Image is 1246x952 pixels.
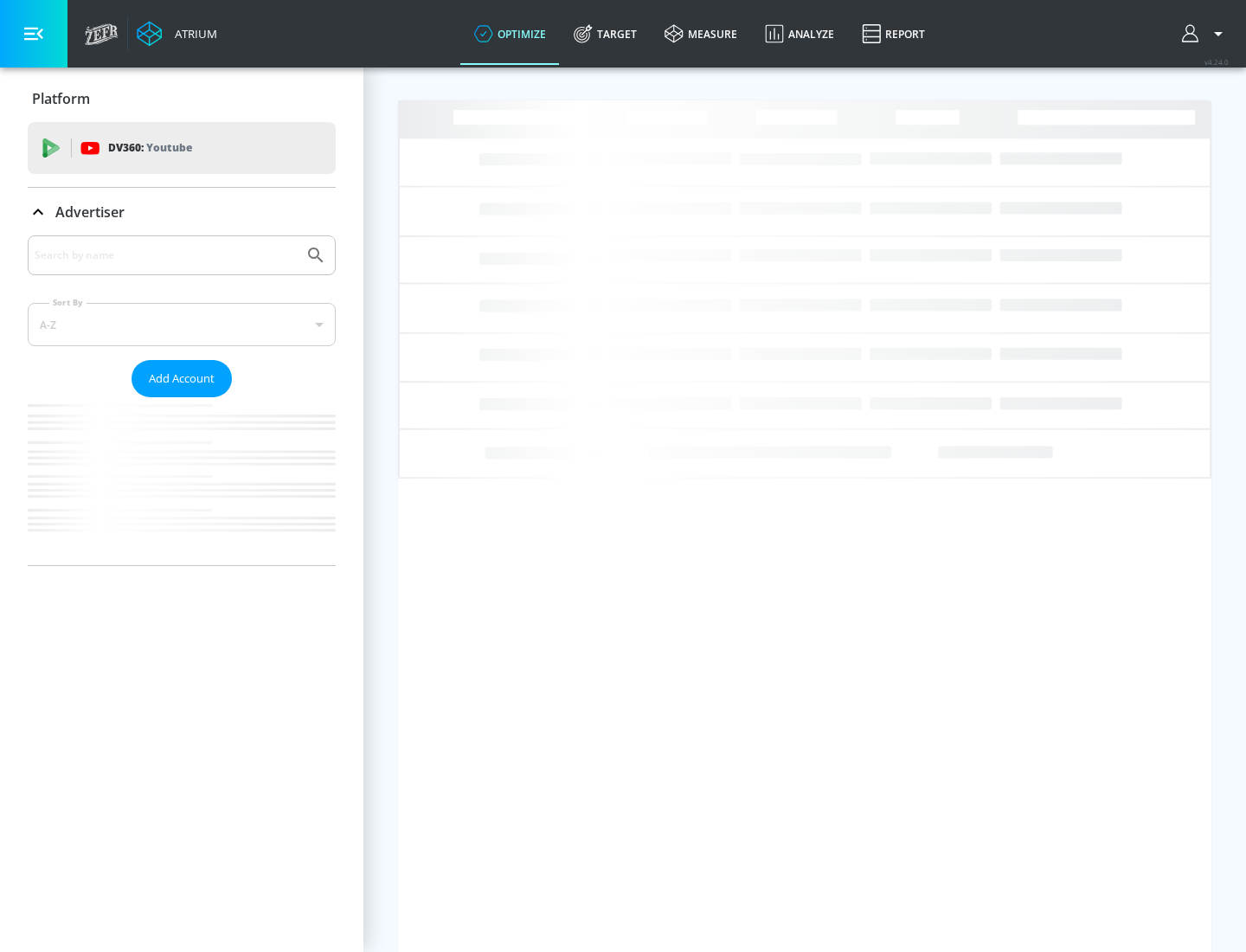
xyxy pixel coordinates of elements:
p: DV360: [108,138,192,158]
span: v 4.24.0 [1204,57,1229,67]
a: Analyze [751,3,848,65]
input: Search by name [35,244,297,267]
p: Youtube [146,138,192,157]
a: Report [848,3,939,65]
a: Target [560,3,651,65]
nav: list of Advertiser [28,397,336,565]
a: Atrium [137,21,217,47]
div: Atrium [168,26,217,42]
p: Platform [32,89,90,108]
p: Advertiser [55,203,125,222]
button: Add Account [132,360,232,397]
div: Platform [28,74,336,123]
a: optimize [460,3,560,65]
span: Add Account [149,369,215,389]
div: Advertiser [28,188,336,236]
a: measure [651,3,751,65]
div: Advertiser [28,235,336,565]
label: Sort By [49,297,87,308]
div: DV360: Youtube [28,122,336,174]
div: A-Z [28,303,336,346]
